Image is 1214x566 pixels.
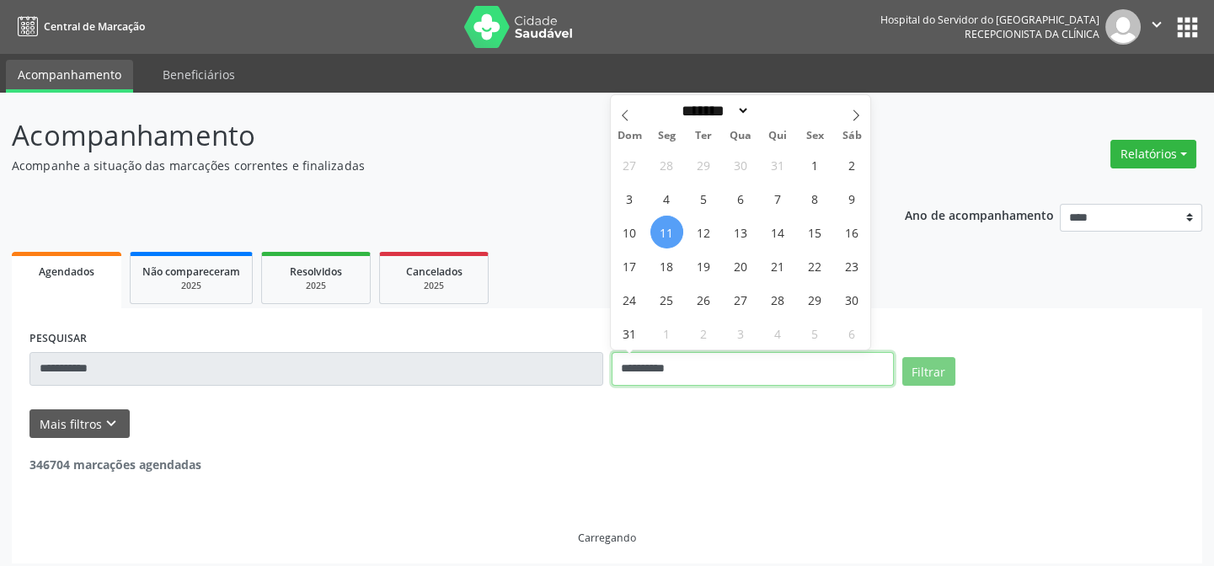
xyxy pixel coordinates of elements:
[799,249,832,282] span: Agosto 22, 2025
[613,182,646,215] span: Agosto 3, 2025
[6,60,133,93] a: Acompanhamento
[725,148,757,181] span: Julho 30, 2025
[650,148,683,181] span: Julho 28, 2025
[29,457,201,473] strong: 346704 marcações agendadas
[650,249,683,282] span: Agosto 18, 2025
[725,283,757,316] span: Agosto 27, 2025
[142,264,240,279] span: Não compareceram
[578,531,636,545] div: Carregando
[965,27,1099,41] span: Recepcionista da clínica
[142,280,240,292] div: 2025
[613,317,646,350] span: Agosto 31, 2025
[836,283,869,316] span: Agosto 30, 2025
[799,283,832,316] span: Agosto 29, 2025
[799,317,832,350] span: Setembro 5, 2025
[12,13,145,40] a: Central de Marcação
[880,13,1099,27] div: Hospital do Servidor do [GEOGRAPHIC_DATA]
[392,280,476,292] div: 2025
[44,19,145,34] span: Central de Marcação
[687,148,720,181] span: Julho 29, 2025
[762,182,794,215] span: Agosto 7, 2025
[29,409,130,439] button: Mais filtroskeyboard_arrow_down
[613,283,646,316] span: Agosto 24, 2025
[613,148,646,181] span: Julho 27, 2025
[725,216,757,248] span: Agosto 13, 2025
[650,317,683,350] span: Setembro 1, 2025
[687,249,720,282] span: Agosto 19, 2025
[648,131,685,141] span: Seg
[762,283,794,316] span: Agosto 28, 2025
[722,131,759,141] span: Qua
[799,216,832,248] span: Agosto 15, 2025
[290,264,342,279] span: Resolvidos
[725,249,757,282] span: Agosto 20, 2025
[29,326,87,352] label: PESQUISAR
[762,216,794,248] span: Agosto 14, 2025
[762,249,794,282] span: Agosto 21, 2025
[613,249,646,282] span: Agosto 17, 2025
[39,264,94,279] span: Agendados
[762,148,794,181] span: Julho 31, 2025
[406,264,463,279] span: Cancelados
[796,131,833,141] span: Sex
[687,216,720,248] span: Agosto 12, 2025
[274,280,358,292] div: 2025
[650,182,683,215] span: Agosto 4, 2025
[650,283,683,316] span: Agosto 25, 2025
[1110,140,1196,168] button: Relatórios
[12,115,845,157] p: Acompanhamento
[836,317,869,350] span: Setembro 6, 2025
[762,317,794,350] span: Setembro 4, 2025
[833,131,870,141] span: Sáb
[102,414,120,433] i: keyboard_arrow_down
[687,317,720,350] span: Setembro 2, 2025
[902,357,955,386] button: Filtrar
[1173,13,1202,42] button: apps
[611,131,648,141] span: Dom
[687,182,720,215] span: Agosto 5, 2025
[725,182,757,215] span: Agosto 6, 2025
[1147,15,1166,34] i: 
[799,148,832,181] span: Agosto 1, 2025
[836,249,869,282] span: Agosto 23, 2025
[151,60,247,89] a: Beneficiários
[836,182,869,215] span: Agosto 9, 2025
[750,102,805,120] input: Year
[613,216,646,248] span: Agosto 10, 2025
[12,157,845,174] p: Acompanhe a situação das marcações correntes e finalizadas
[905,204,1054,225] p: Ano de acompanhamento
[1105,9,1141,45] img: img
[725,317,757,350] span: Setembro 3, 2025
[677,102,751,120] select: Month
[650,216,683,248] span: Agosto 11, 2025
[1141,9,1173,45] button: 
[836,216,869,248] span: Agosto 16, 2025
[685,131,722,141] span: Ter
[799,182,832,215] span: Agosto 8, 2025
[687,283,720,316] span: Agosto 26, 2025
[759,131,796,141] span: Qui
[836,148,869,181] span: Agosto 2, 2025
